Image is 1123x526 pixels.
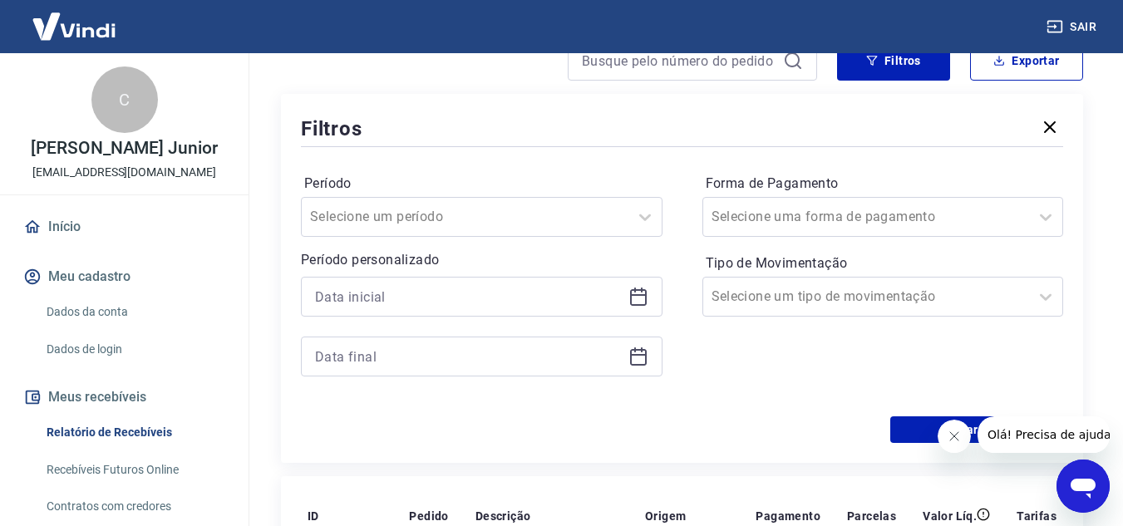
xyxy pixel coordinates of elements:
p: Período personalizado [301,250,662,270]
p: Valor Líq. [923,508,977,524]
a: Dados da conta [40,295,229,329]
a: Recebíveis Futuros Online [40,453,229,487]
p: Descrição [475,508,531,524]
button: Exportar [970,41,1083,81]
a: Contratos com credores [40,489,229,524]
iframe: Botão para abrir a janela de mensagens [1057,460,1110,513]
p: [PERSON_NAME] Junior [31,140,218,157]
label: Período [304,174,659,194]
button: Meu cadastro [20,258,229,295]
p: Parcelas [847,508,896,524]
button: Sair [1043,12,1103,42]
iframe: Mensagem da empresa [978,416,1110,453]
iframe: Fechar mensagem [938,420,971,453]
p: Tarifas [1017,508,1057,524]
p: ID [308,508,319,524]
p: [EMAIL_ADDRESS][DOMAIN_NAME] [32,164,216,181]
a: Relatório de Recebíveis [40,415,229,450]
input: Data inicial [315,284,622,309]
button: Filtros [837,41,950,81]
a: Dados de login [40,332,229,366]
button: Aplicar filtros [890,416,1063,443]
h5: Filtros [301,116,362,142]
img: Vindi [20,1,128,52]
label: Tipo de Movimentação [706,253,1061,273]
button: Meus recebíveis [20,379,229,415]
label: Forma de Pagamento [706,174,1061,194]
p: Pedido [409,508,448,524]
input: Busque pelo número do pedido [582,48,776,73]
a: Início [20,209,229,245]
span: Olá! Precisa de ajuda? [10,12,140,25]
div: C [91,66,158,133]
p: Pagamento [756,508,820,524]
p: Origem [645,508,686,524]
input: Data final [315,344,622,369]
